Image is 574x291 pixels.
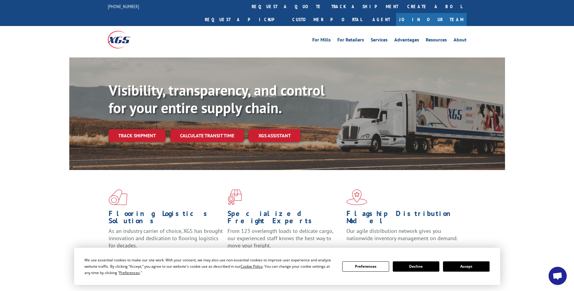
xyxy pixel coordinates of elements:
a: Request a pickup [200,13,288,26]
a: Calculate transit time [170,129,244,142]
a: Learn More > [346,247,422,254]
h1: Flagship Distribution Model [346,210,461,227]
p: From 123 overlength loads to delicate cargo, our experienced staff knows the best way to move you... [228,227,342,254]
span: Our agile distribution network gives you nationwide inventory management on demand. [346,227,458,242]
a: Services [371,38,388,44]
button: Accept [443,261,490,272]
span: Cookie Policy [241,264,263,269]
a: Track shipment [109,129,166,142]
a: Advantages [394,38,419,44]
a: XGS ASSISTANT [249,129,300,142]
a: Customer Portal [288,13,366,26]
img: xgs-icon-flagship-distribution-model-red [346,189,367,205]
div: Open chat [549,267,567,285]
img: xgs-icon-total-supply-chain-intelligence-red [109,189,127,205]
div: Cookie Consent Prompt [74,248,500,285]
a: [PHONE_NUMBER] [108,3,139,9]
button: Preferences [342,261,389,272]
a: For Retailers [337,38,364,44]
a: About [454,38,467,44]
span: As an industry carrier of choice, XGS has brought innovation and dedication to flooring logistics... [109,227,223,249]
span: Preferences [119,270,140,275]
a: Join Our Team [396,13,467,26]
a: For Mills [312,38,331,44]
h1: Specialized Freight Experts [228,210,342,227]
button: Decline [393,261,439,272]
a: Agent [366,13,396,26]
h1: Flooring Logistics Solutions [109,210,223,227]
a: Resources [426,38,447,44]
b: Visibility, transparency, and control for your entire supply chain. [109,81,325,117]
img: xgs-icon-focused-on-flooring-red [228,189,242,205]
div: We use essential cookies to make our site work. With your consent, we may also use non-essential ... [84,257,335,276]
